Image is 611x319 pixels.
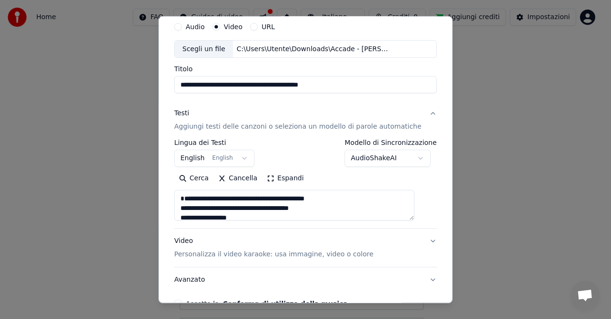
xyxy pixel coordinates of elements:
label: Lingua dei Testi [174,139,254,146]
div: Scegli un file [175,40,233,57]
div: C:\Users\Utente\Downloads\Accade - [PERSON_NAME] - Autoritratto Tour - Milano.mp4 [233,44,395,54]
label: Modello di Sincronizzazione [345,139,437,146]
label: Accetto la [186,300,348,307]
p: Personalizza il video karaoke: usa immagine, video o colore [174,250,373,259]
div: Testi [174,109,189,118]
button: Accetto la [223,300,348,307]
label: Titolo [174,66,437,72]
div: TestiAggiungi testi delle canzoni o seleziona un modello di parole automatiche [174,139,437,228]
p: Aggiungi testi delle canzoni o seleziona un modello di parole automatiche [174,122,421,132]
label: URL [262,23,275,30]
label: Audio [186,23,205,30]
label: Video [224,23,242,30]
button: TestiAggiungi testi delle canzoni o seleziona un modello di parole automatiche [174,101,437,139]
button: Cancella [213,171,262,186]
button: VideoPersonalizza il video karaoke: usa immagine, video o colore [174,229,437,267]
button: Espandi [262,171,308,186]
div: Video [174,236,373,259]
button: Cerca [174,171,213,186]
button: Avanzato [174,267,437,292]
